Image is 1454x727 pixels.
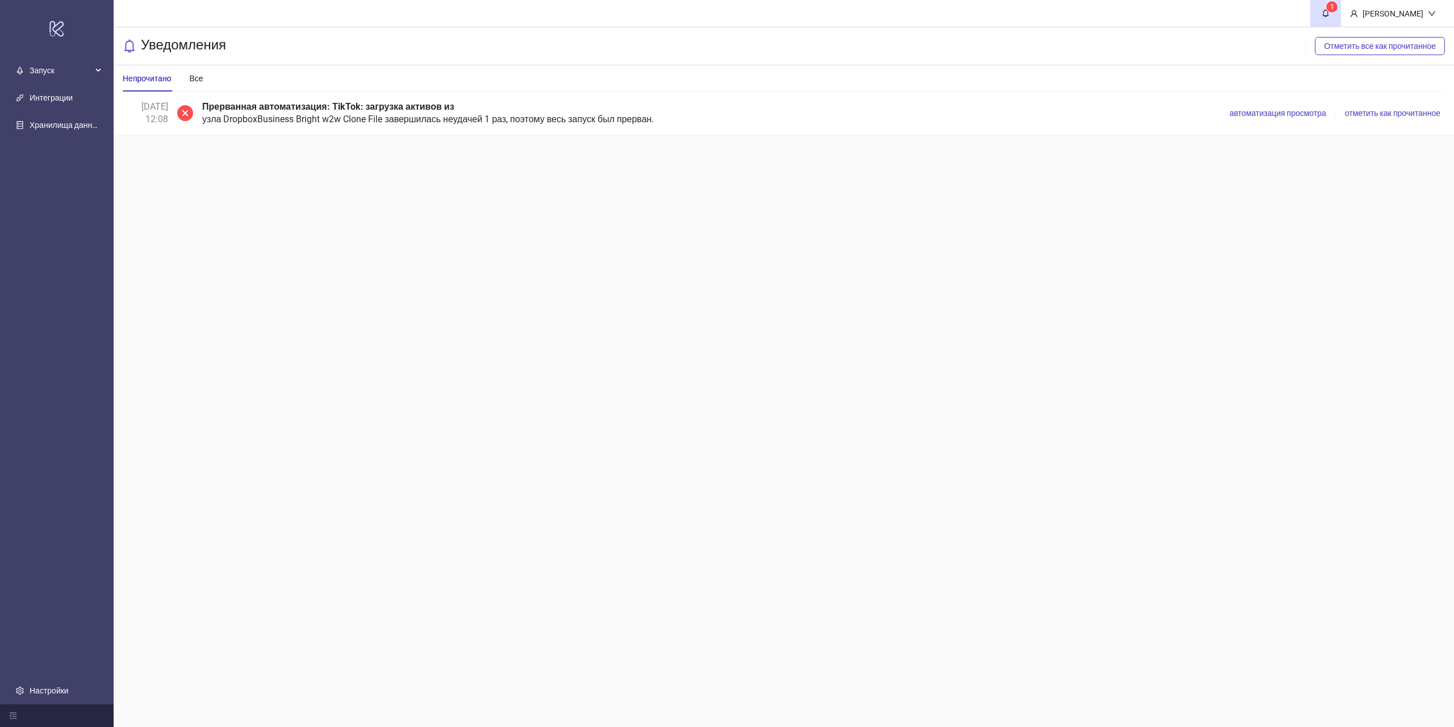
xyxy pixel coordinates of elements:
font: 12:08 [145,114,168,124]
button: Отметить все как прочитанное [1315,37,1445,55]
button: отметить как прочитанное [1340,106,1445,120]
sup: 1 [1326,1,1338,13]
span: ближний круг [177,101,193,126]
span: вниз [1428,10,1436,18]
font: Все [189,74,203,83]
span: колокол [123,39,136,53]
font: отметить как прочитанное [1345,109,1440,118]
font: Запуск [30,66,55,75]
span: пользователь [1350,10,1358,18]
font: Непрочитано [123,74,171,83]
font: 1 [1330,3,1334,11]
font: Уведомления [141,37,226,53]
button: автоматизация просмотра [1225,106,1331,120]
span: сворачивающееся меню [9,712,17,720]
a: Хранилища данных [30,121,102,130]
a: Настройки [30,686,69,695]
font: Прерванная автоматизация: TikTok: загрузка активов из [202,101,454,112]
font: Отметить все как прочитанное [1324,41,1436,51]
font: [DATE] [141,101,168,112]
font: [PERSON_NAME] [1363,9,1423,18]
font: автоматизация просмотра [1230,109,1326,118]
a: Интеграции [30,93,73,102]
font: узла DropboxBusiness Bright w2w Clone File завершилась неудачей 1 раз, поэтому весь запуск был пр... [202,114,654,124]
span: колокол [1322,9,1330,17]
span: ракета [16,67,24,74]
